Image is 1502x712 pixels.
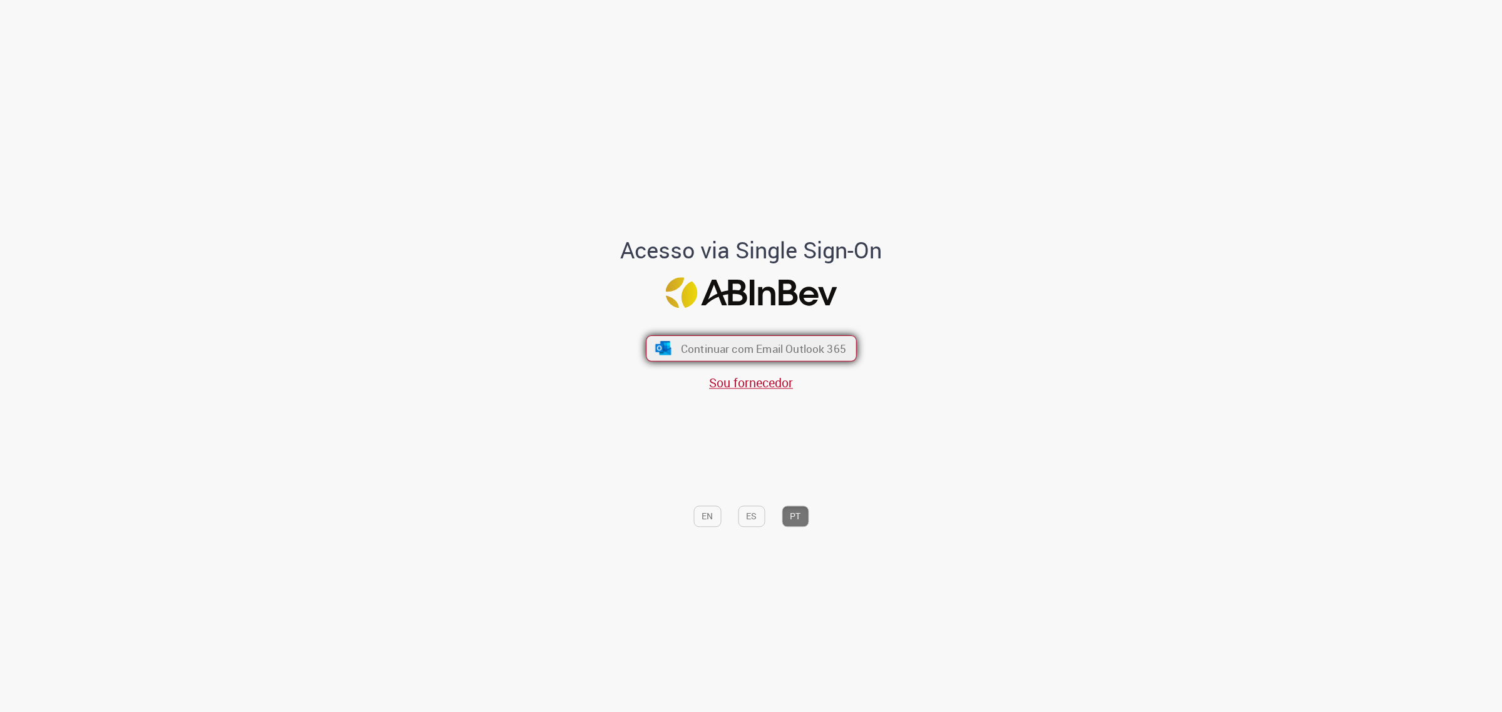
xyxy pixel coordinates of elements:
[665,278,837,308] img: Logo ABInBev
[654,342,672,355] img: ícone Azure/Microsoft 360
[738,506,765,527] button: ES
[709,375,793,392] a: Sou fornecedor
[693,506,721,527] button: EN
[646,335,857,362] button: ícone Azure/Microsoft 360 Continuar com Email Outlook 365
[782,506,809,527] button: PT
[680,341,846,355] span: Continuar com Email Outlook 365
[578,238,925,263] h1: Acesso via Single Sign-On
